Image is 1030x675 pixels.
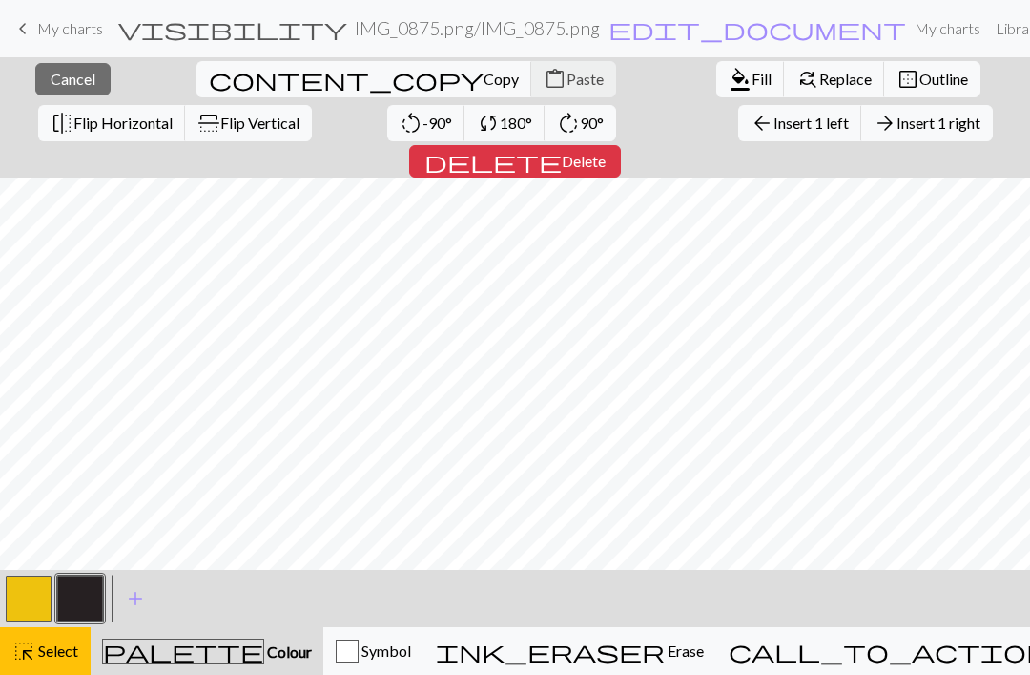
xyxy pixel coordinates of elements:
[562,152,606,170] span: Delete
[665,642,704,660] span: Erase
[896,114,980,132] span: Insert 1 right
[464,105,546,141] button: 180°
[423,627,716,675] button: Erase
[751,110,773,137] span: arrow_back
[907,10,988,48] a: My charts
[51,70,95,88] span: Cancel
[37,19,103,37] span: My charts
[422,114,452,132] span: -90°
[861,105,993,141] button: Insert 1 right
[896,66,919,93] span: border_outer
[355,17,600,39] h2: IMG_0875.png / IMG_0875.png
[196,112,222,135] span: flip
[919,70,968,88] span: Outline
[557,110,580,137] span: rotate_right
[796,66,819,93] span: find_replace
[424,148,562,175] span: delete
[91,627,323,675] button: Colour
[38,105,186,141] button: Flip Horizontal
[12,638,35,664] span: highlight_alt
[500,114,532,132] span: 180°
[124,585,147,612] span: add
[477,110,500,137] span: sync
[884,61,980,97] button: Outline
[11,15,34,42] span: keyboard_arrow_left
[608,15,906,42] span: edit_document
[545,105,616,141] button: 90°
[103,638,263,664] span: palette
[819,70,872,88] span: Replace
[118,15,347,42] span: visibility
[874,110,896,137] span: arrow_forward
[738,105,862,141] button: Insert 1 left
[264,643,312,661] span: Colour
[773,114,849,132] span: Insert 1 left
[400,110,422,137] span: rotate_left
[716,61,785,97] button: Fill
[784,61,885,97] button: Replace
[220,114,299,132] span: Flip Vertical
[409,145,621,178] button: Delete
[185,105,312,141] button: Flip Vertical
[359,642,411,660] span: Symbol
[752,70,772,88] span: Fill
[196,61,532,97] button: Copy
[580,114,604,132] span: 90°
[51,110,73,137] span: flip
[35,642,78,660] span: Select
[387,105,465,141] button: -90°
[436,638,665,664] span: ink_eraser
[11,12,103,45] a: My charts
[35,63,111,95] button: Cancel
[729,66,752,93] span: format_color_fill
[209,66,484,93] span: content_copy
[323,627,423,675] button: Symbol
[484,70,519,88] span: Copy
[73,114,173,132] span: Flip Horizontal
